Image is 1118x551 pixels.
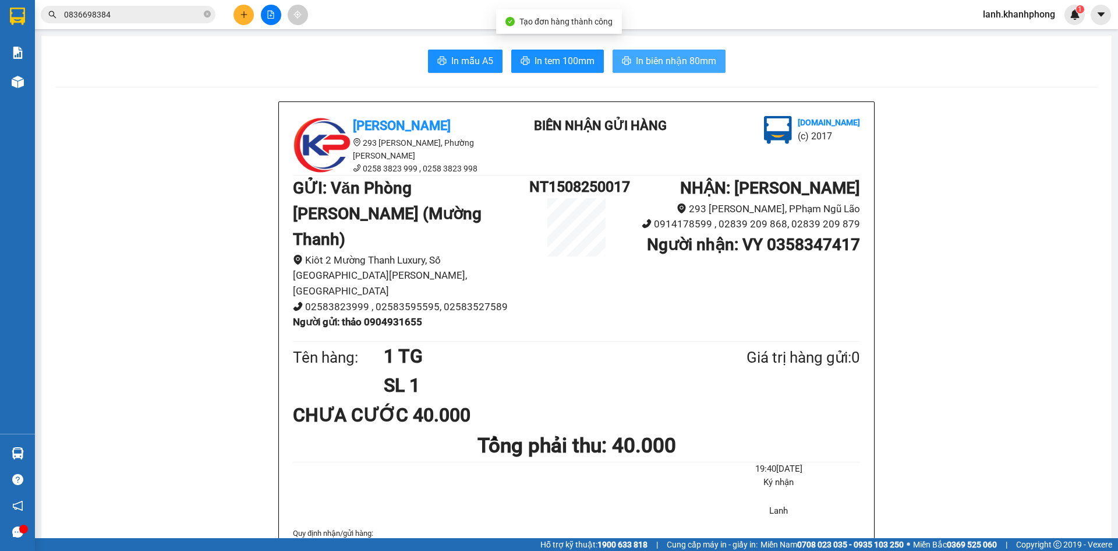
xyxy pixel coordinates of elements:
[535,54,595,68] span: In tem 100mm
[204,9,211,20] span: close-circle
[698,476,860,490] li: Ký nhận
[1053,541,1062,549] span: copyright
[680,178,860,198] b: NHẬN : [PERSON_NAME]
[667,538,758,551] span: Cung cấp máy in - giấy in:
[64,8,201,21] input: Tìm tên, số ĐT hoặc mã đơn
[798,129,860,143] li: (c) 2017
[913,538,997,551] span: Miền Bắc
[293,299,529,315] li: 02583823999 , 02583595595, 02583527589
[12,447,24,459] img: warehouse-icon
[974,7,1064,22] span: lanh.khanhphong
[690,346,860,370] div: Giá trị hàng gửi: 0
[798,118,860,127] b: [DOMAIN_NAME]
[1096,9,1106,20] span: caret-down
[437,56,447,67] span: printer
[677,203,687,213] span: environment
[204,10,211,17] span: close-circle
[613,50,726,73] button: printerIn biên nhận 80mm
[622,56,631,67] span: printer
[288,5,308,25] button: aim
[597,540,648,549] strong: 1900 633 818
[1076,5,1084,13] sup: 1
[529,176,624,198] h1: NT1508250017
[1006,538,1007,551] span: |
[698,462,860,476] li: 19:40[DATE]
[947,540,997,549] strong: 0369 525 060
[12,474,23,485] span: question-circle
[511,50,604,73] button: printerIn tem 100mm
[15,15,73,73] img: logo.jpg
[293,178,482,249] b: GỬI : Văn Phòng [PERSON_NAME] (Mường Thanh)
[293,116,351,174] img: logo.jpg
[293,255,303,265] span: environment
[764,116,792,144] img: logo.jpg
[624,201,860,217] li: 293 [PERSON_NAME], PPhạm Ngũ Lão
[797,540,904,549] strong: 0708 023 035 - 0935 103 250
[624,216,860,232] li: 0914178599 , 02839 209 868, 02839 209 879
[12,76,24,88] img: warehouse-icon
[760,538,904,551] span: Miền Nam
[540,538,648,551] span: Hỗ trợ kỹ thuật:
[293,430,860,462] h1: Tổng phải thu: 40.000
[451,54,493,68] span: In mẫu A5
[384,371,690,400] h1: SL 1
[428,50,503,73] button: printerIn mẫu A5
[240,10,248,19] span: plus
[48,10,56,19] span: search
[10,8,25,25] img: logo-vxr
[75,17,112,92] b: BIÊN NHẬN GỬI HÀNG
[293,162,503,175] li: 0258 3823 999 , 0258 3823 998
[353,138,361,146] span: environment
[293,401,480,430] div: CHƯA CƯỚC 40.000
[293,301,303,311] span: phone
[261,5,281,25] button: file-add
[534,118,667,133] b: BIÊN NHẬN GỬI HÀNG
[521,56,530,67] span: printer
[636,54,716,68] span: In biên nhận 80mm
[1091,5,1111,25] button: caret-down
[293,10,302,19] span: aim
[293,316,422,328] b: Người gửi : thảo 0904931655
[353,164,361,172] span: phone
[384,342,690,371] h1: 1 TG
[12,47,24,59] img: solution-icon
[98,44,160,54] b: [DOMAIN_NAME]
[519,17,613,26] span: Tạo đơn hàng thành công
[505,17,515,26] span: check-circle
[647,235,860,254] b: Người nhận : VY 0358347417
[267,10,275,19] span: file-add
[15,75,66,130] b: [PERSON_NAME]
[12,527,23,538] span: message
[907,542,910,547] span: ⚪️
[293,136,503,162] li: 293 [PERSON_NAME], Phường [PERSON_NAME]
[1070,9,1080,20] img: icon-new-feature
[293,252,529,299] li: Kiôt 2 Mường Thanh Luxury, Số [GEOGRAPHIC_DATA][PERSON_NAME], [GEOGRAPHIC_DATA]
[126,15,154,43] img: logo.jpg
[698,504,860,518] li: Lanh
[293,346,384,370] div: Tên hàng:
[98,55,160,70] li: (c) 2017
[642,219,652,229] span: phone
[233,5,254,25] button: plus
[656,538,658,551] span: |
[1078,5,1082,13] span: 1
[353,118,451,133] b: [PERSON_NAME]
[12,500,23,511] span: notification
